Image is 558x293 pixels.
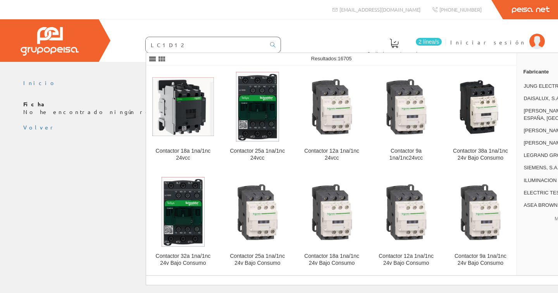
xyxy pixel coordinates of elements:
a: Contactor 38a 1na/1nc 24v Bajo Consumo Contactor 38a 1na/1nc 24v Bajo Consumo [444,66,518,170]
img: Contactor 25a 1na/1nc 24vcc [236,72,279,141]
a: Contactor 18a 1na/1nc 24v Bajo Consumo Contactor 18a 1na/1nc 24v Bajo Consumo [295,171,369,276]
div: Contactor 9a 1na/1nc 24v Bajo Consumo [450,253,511,267]
div: Contactor 25a 1na/1nc 24vcc [227,148,288,162]
img: Contactor 18a 1na/1nc 24vcc [152,77,214,136]
img: Contactor 9a 1na/1nc24vcc [375,76,437,138]
span: Pedido actual [368,49,420,57]
input: Buscar ... [146,37,265,53]
a: Contactor 18a 1na/1nc 24vcc Contactor 18a 1na/1nc 24vcc [146,66,220,170]
a: Contactor 12a 1na/1nc 24vcc Contactor 12a 1na/1nc 24vcc [295,66,369,170]
div: Contactor 18a 1na/1nc 24vcc [152,148,214,162]
img: Contactor 18a 1na/1nc 24v Bajo Consumo [301,181,363,243]
img: Contactor 9a 1na/1nc 24v Bajo Consumo [450,181,511,243]
a: Contactor 32a 1na/1nc 24v Bajo Consumo Contactor 32a 1na/1nc 24v Bajo Consumo [146,171,220,276]
img: Grupo Peisa [21,27,79,56]
a: Volver [23,124,56,131]
span: [EMAIL_ADDRESS][DOMAIN_NAME] [339,6,420,13]
div: Contactor 12a 1na/1nc 24vcc [301,148,363,162]
a: Iniciar sesión [450,32,545,39]
a: Contactor 9a 1na/1nc 24v Bajo Consumo Contactor 9a 1na/1nc 24v Bajo Consumo [444,171,518,276]
span: [PHONE_NUMBER] [439,6,482,13]
a: Contactor 25a 1na/1nc 24v Bajo Consumo Contactor 25a 1na/1nc 24v Bajo Consumo [220,171,294,276]
img: Contactor 32a 1na/1nc 24v Bajo Consumo [162,177,205,247]
img: Contactor 12a 1na/1nc 24v Bajo Consumo [375,181,437,243]
img: Contactor 12a 1na/1nc 24vcc [301,76,363,138]
b: Ficha [23,101,48,107]
span: 16705 [338,56,351,61]
div: Contactor 25a 1na/1nc 24v Bajo Consumo [227,253,288,267]
a: 2 línea/s Pedido actual [360,32,444,60]
div: © Grupo Peisa [23,131,535,138]
img: Contactor 38a 1na/1nc 24v Bajo Consumo [450,76,511,138]
span: Resultados: [311,56,352,61]
img: Contactor 25a 1na/1nc 24v Bajo Consumo [227,181,288,243]
div: Contactor 12a 1na/1nc 24v Bajo Consumo [375,253,437,267]
div: Contactor 9a 1na/1nc24vcc [375,148,437,162]
span: Iniciar sesión [450,38,525,46]
div: Contactor 32a 1na/1nc 24v Bajo Consumo [152,253,214,267]
div: Contactor 38a 1na/1nc 24v Bajo Consumo [450,148,511,162]
a: Inicio [23,79,56,86]
a: Contactor 25a 1na/1nc 24vcc Contactor 25a 1na/1nc 24vcc [220,66,294,170]
a: Contactor 9a 1na/1nc24vcc Contactor 9a 1na/1nc24vcc [369,66,443,170]
a: Contactor 12a 1na/1nc 24v Bajo Consumo Contactor 12a 1na/1nc 24v Bajo Consumo [369,171,443,276]
p: No he encontrado ningún registro para la referencia indicada. [23,101,535,116]
div: Contactor 18a 1na/1nc 24v Bajo Consumo [301,253,363,267]
span: 2 línea/s [416,38,442,46]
